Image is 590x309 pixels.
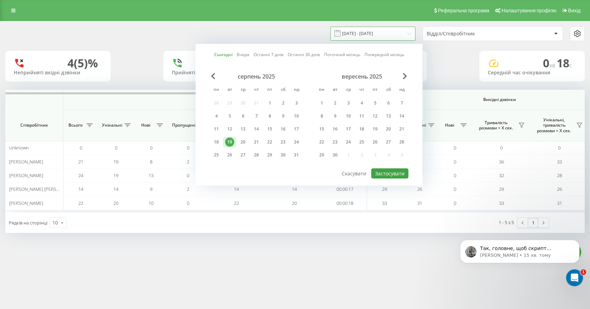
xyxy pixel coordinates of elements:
div: чт 14 серп 2025 р. [250,124,263,134]
span: 13 [149,172,153,179]
span: Нові [137,122,155,128]
div: пт 1 серп 2025 р. [263,98,276,108]
span: 36 [499,159,504,165]
div: 11 [212,125,221,134]
a: Поточний місяць [324,51,360,58]
span: 20 [113,200,118,206]
span: 19 [113,159,118,165]
span: 28 [557,172,562,179]
span: Налаштування профілю [501,8,556,13]
a: Вчора [237,51,249,58]
div: 25 [357,137,366,147]
span: 14 [292,186,297,192]
span: 33 [557,159,562,165]
div: 23 [330,137,340,147]
span: 22 [78,200,83,206]
abbr: п’ятниця [370,85,380,95]
span: 14 [234,186,239,192]
abbr: четвер [251,85,262,95]
div: 15 [317,125,326,134]
div: 6 [238,112,248,121]
div: вересень 2025 [315,73,408,80]
div: 24 [344,137,353,147]
span: 0 [187,200,189,206]
a: Останні 30 днів [288,51,320,58]
abbr: понеділок [211,85,222,95]
div: 17 [292,125,301,134]
div: 24 [292,137,301,147]
span: Пропущені [172,122,195,128]
span: Unknown [9,145,29,151]
div: 13 [384,112,393,121]
span: 2 [187,159,189,165]
div: нд 17 серп 2025 р. [290,124,303,134]
div: вт 26 серп 2025 р. [223,150,236,160]
span: 21 [78,159,83,165]
abbr: середа [238,85,248,95]
td: 00:00:17 [323,182,367,196]
div: 7 [397,99,406,108]
div: 4 [212,112,221,121]
div: нд 14 вер 2025 р. [395,111,408,121]
div: ср 17 вер 2025 р. [342,124,355,134]
div: 8 [317,112,326,121]
div: ср 13 серп 2025 р. [236,124,250,134]
span: 0 [187,145,189,151]
span: 0 [454,200,456,206]
div: пн 29 вер 2025 р. [315,150,328,160]
span: 9 [150,186,152,192]
div: сб 30 серп 2025 р. [276,150,290,160]
div: вт 23 вер 2025 р. [328,137,342,147]
div: вт 9 вер 2025 р. [328,111,342,121]
div: сб 23 серп 2025 р. [276,137,290,147]
div: 26 [225,150,234,160]
span: c [569,61,572,69]
div: сб 27 вер 2025 р. [382,137,395,147]
div: 3 [292,99,301,108]
div: пн 1 вер 2025 р. [315,98,328,108]
div: пт 26 вер 2025 р. [368,137,382,147]
div: 10 [344,112,353,121]
div: 29 [265,150,274,160]
div: сб 9 серп 2025 р. [276,111,290,121]
div: 2 [330,99,340,108]
span: 0 [500,145,503,151]
button: Скасувати [338,168,370,179]
span: 14 [78,186,83,192]
div: сб 2 серп 2025 р. [276,98,290,108]
div: вт 12 серп 2025 р. [223,124,236,134]
div: нд 24 серп 2025 р. [290,137,303,147]
span: 26 [417,186,422,192]
div: 22 [317,137,326,147]
span: 32 [499,172,504,179]
div: 5 [225,112,234,121]
div: 14 [397,112,406,121]
span: Нові [441,122,458,128]
div: 9 [330,112,340,121]
span: 0 [454,145,456,151]
div: 16 [278,125,288,134]
div: чт 28 серп 2025 р. [250,150,263,160]
div: пт 5 вер 2025 р. [368,98,382,108]
span: Реферальна програма [438,8,490,13]
span: Унікальні [102,122,122,128]
div: 11 [357,112,366,121]
span: Всього [67,122,84,128]
span: 0 [115,145,117,151]
div: 1 [265,99,274,108]
div: пт 29 серп 2025 р. [263,150,276,160]
span: 29 [382,186,387,192]
div: Середній час очікування [488,70,576,76]
div: чт 18 вер 2025 р. [355,124,368,134]
span: 10 [149,200,153,206]
span: 2 [187,186,189,192]
div: 1 - 5 з 5 [499,219,514,226]
span: 0 [543,55,557,70]
span: 33 [382,200,387,206]
div: чт 25 вер 2025 р. [355,137,368,147]
div: 6 [384,99,393,108]
span: 0 [80,145,82,151]
div: нд 31 серп 2025 р. [290,150,303,160]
